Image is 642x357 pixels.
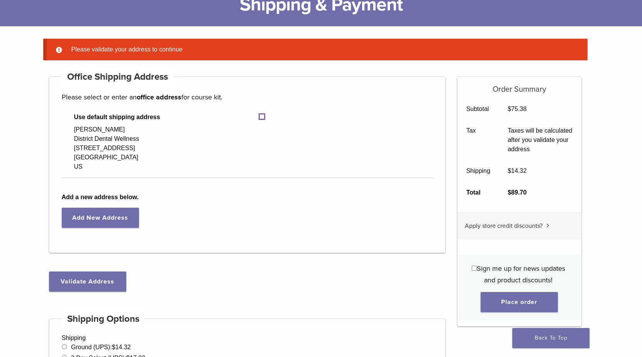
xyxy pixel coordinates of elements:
[68,45,575,54] li: Please validate your address to continue
[508,106,511,112] span: $
[112,344,115,350] span: $
[508,167,511,174] span: $
[74,113,260,122] span: Use default shipping address
[74,125,139,171] div: [PERSON_NAME] District Dental Wellness [STREET_ADDRESS] [GEOGRAPHIC_DATA] US
[508,189,511,196] span: $
[112,344,131,350] bdi: 14.32
[71,344,131,350] label: Ground (UPS):
[137,93,181,101] strong: office address
[62,68,174,86] h4: Office Shipping Address
[472,266,477,271] input: Sign me up for news updates and product discounts!
[508,106,527,112] bdi: 75.38
[457,120,499,160] th: Tax
[62,208,139,228] a: Add New Address
[457,98,499,120] th: Subtotal
[457,160,499,182] th: Shipping
[546,224,549,227] img: caret.svg
[457,77,581,94] h5: Order Summary
[481,292,558,312] button: Place order
[499,120,581,160] td: Taxes will be calculated after you validate your address
[508,167,527,174] bdi: 14.32
[62,193,433,202] b: Add a new address below.
[477,264,565,284] span: Sign me up for news updates and product discounts!
[49,272,126,292] button: Validate Address
[457,182,499,203] th: Total
[62,91,433,103] p: Please select or enter an for course kit.
[512,328,589,348] a: Back To Top
[62,310,145,328] h4: Shipping Options
[465,222,542,230] span: Apply store credit discounts?
[508,189,527,196] bdi: 89.70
